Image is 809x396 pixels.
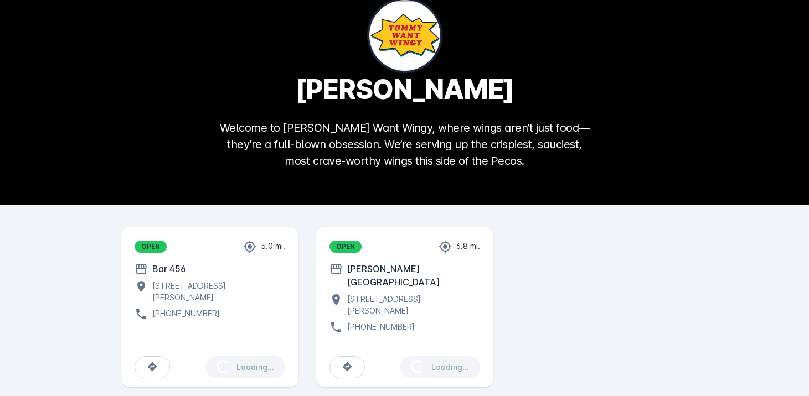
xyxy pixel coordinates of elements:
div: [PHONE_NUMBER] [343,321,415,334]
div: 5.0 mi. [256,240,285,253]
div: [STREET_ADDRESS][PERSON_NAME] [343,293,480,316]
div: Bar 456 [148,262,186,275]
div: [PHONE_NUMBER] [148,308,220,321]
div: OPEN [329,241,362,253]
div: [PERSON_NAME][GEOGRAPHIC_DATA] [343,262,480,289]
div: [STREET_ADDRESS][PERSON_NAME] [148,280,285,303]
div: OPEN [135,241,167,253]
div: 6.8 mi. [452,240,480,253]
